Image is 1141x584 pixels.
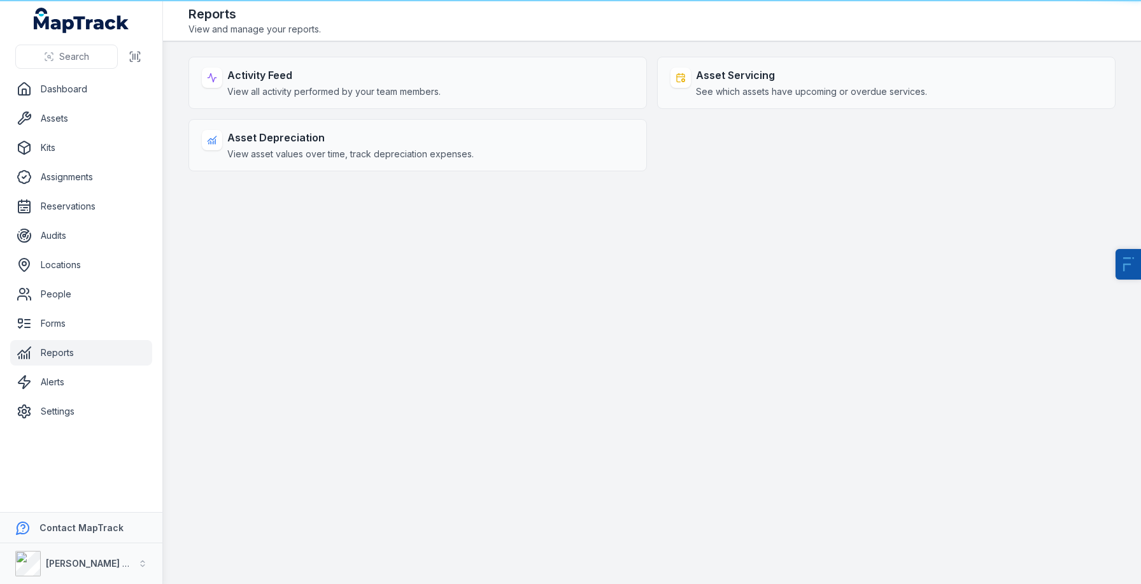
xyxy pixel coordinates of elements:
a: Assignments [10,164,152,190]
span: Search [59,50,89,63]
a: Reservations [10,194,152,219]
a: Activity FeedView all activity performed by your team members. [188,57,647,109]
strong: Asset Depreciation [227,130,474,145]
a: Forms [10,311,152,336]
button: Search [15,45,118,69]
h2: Reports [188,5,321,23]
a: Alerts [10,369,152,395]
strong: Contact MapTrack [39,522,124,533]
strong: Asset Servicing [696,68,927,83]
span: View all activity performed by your team members. [227,85,441,98]
span: View and manage your reports. [188,23,321,36]
a: MapTrack [34,8,129,33]
a: Kits [10,135,152,160]
a: Settings [10,399,152,424]
a: People [10,281,152,307]
a: Locations [10,252,152,278]
strong: Activity Feed [227,68,441,83]
a: Assets [10,106,152,131]
strong: [PERSON_NAME] Group [46,558,150,569]
span: See which assets have upcoming or overdue services. [696,85,927,98]
a: Dashboard [10,76,152,102]
a: Reports [10,340,152,366]
a: Asset ServicingSee which assets have upcoming or overdue services. [657,57,1116,109]
a: Asset DepreciationView asset values over time, track depreciation expenses. [188,119,647,171]
a: Audits [10,223,152,248]
span: View asset values over time, track depreciation expenses. [227,148,474,160]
